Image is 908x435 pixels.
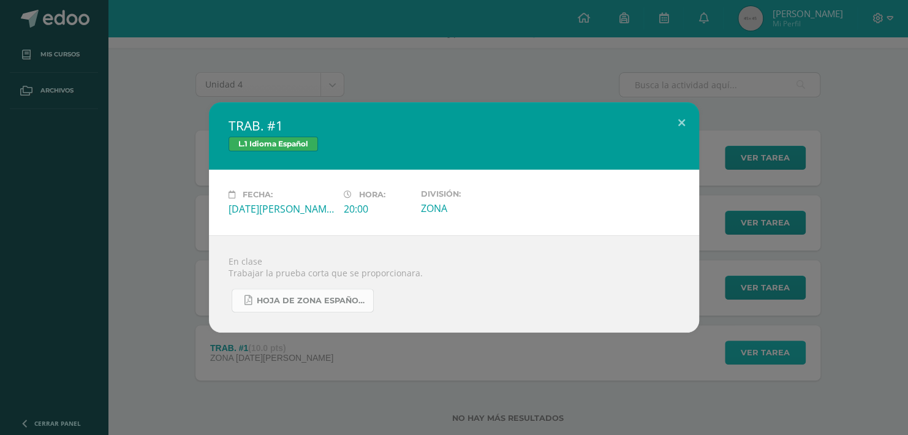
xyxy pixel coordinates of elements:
[664,102,699,144] button: Close (Esc)
[344,202,410,216] div: 20:00
[209,235,699,333] div: En clase Trabajar la prueba corta que se proporcionara.
[229,202,334,216] div: [DATE][PERSON_NAME]
[232,289,374,312] a: HOJA DE ZONA ESPAÑOL IV UNIDAD.pdf
[229,117,679,134] h2: TRAB. #1
[420,189,526,199] label: División:
[359,190,385,199] span: Hora:
[243,190,273,199] span: Fecha:
[257,296,367,306] span: HOJA DE ZONA ESPAÑOL IV UNIDAD.pdf
[420,202,526,215] div: ZONA
[229,137,318,151] span: L.1 Idioma Español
